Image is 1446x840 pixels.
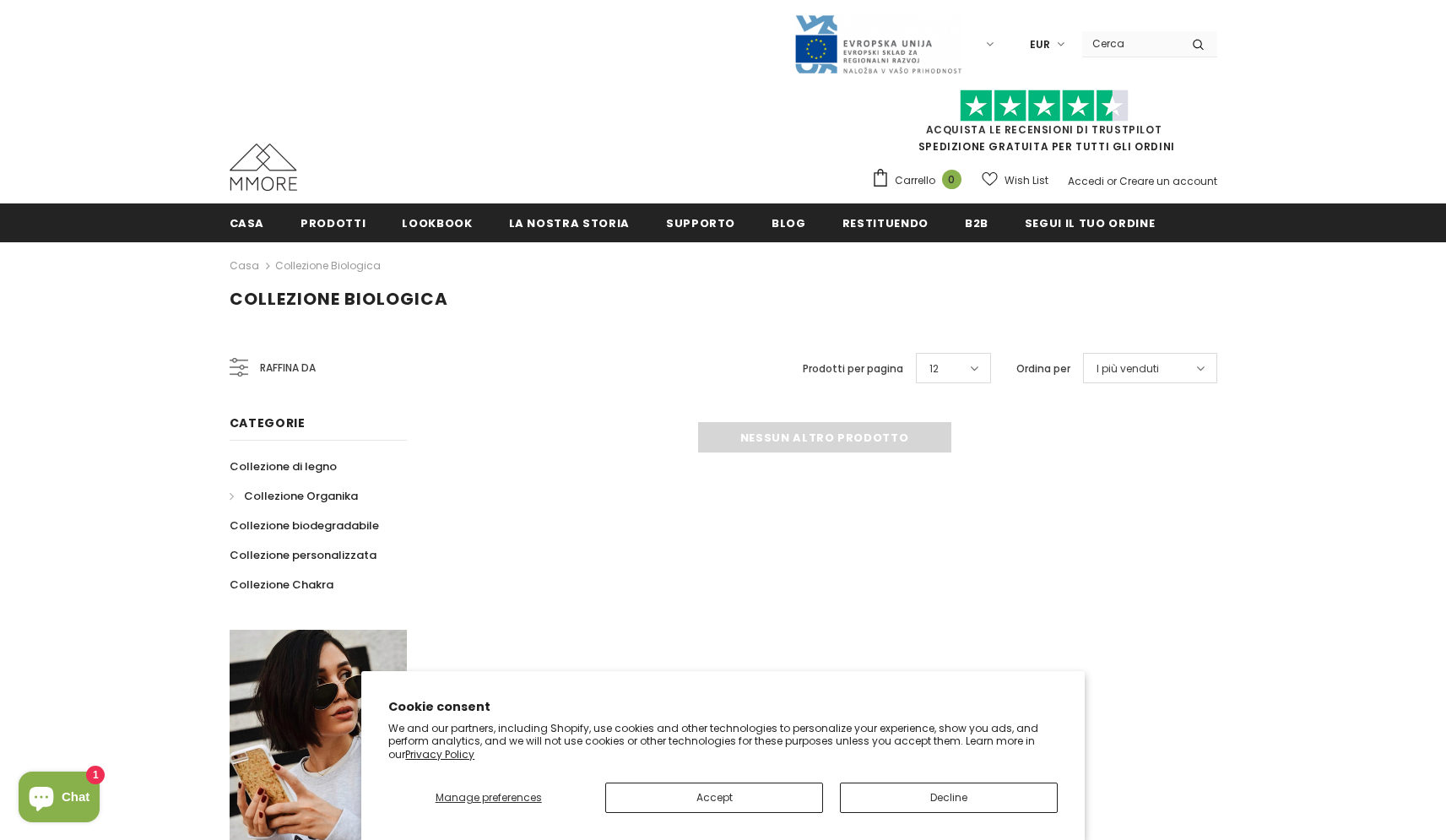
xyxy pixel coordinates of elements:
[14,772,105,826] inbox-online-store-chat: Shopify online store chat
[871,168,970,193] a: Carrello 0
[772,215,806,231] span: Blog
[1097,360,1159,377] span: I più venduti
[793,36,962,51] a: Javni Razpis
[840,783,1058,813] button: Decline
[666,203,735,241] a: supporto
[965,203,988,241] a: B2B
[405,747,474,761] a: Privacy Policy
[942,170,961,189] span: 0
[926,122,1162,137] a: Acquista le recensioni di TrustPilot
[436,790,542,805] span: Manage preferences
[388,783,588,813] button: Manage preferences
[230,511,379,540] a: Collezione biodegradabile
[230,287,448,311] span: Collezione biologica
[1016,360,1070,377] label: Ordina per
[230,415,306,431] span: Categorie
[871,97,1217,154] span: SPEDIZIONE GRATUITA PER TUTTI GLI ORDINI
[230,481,358,511] a: Collezione Organika
[1025,203,1155,241] a: Segui il tuo ordine
[605,783,823,813] button: Accept
[230,577,333,593] span: Collezione Chakra
[1025,215,1155,231] span: Segui il tuo ordine
[244,488,358,504] span: Collezione Organika
[275,258,381,273] a: Collezione biologica
[1119,174,1217,188] a: Creare un account
[230,458,337,474] span: Collezione di legno
[982,165,1048,195] a: Wish List
[1005,172,1048,189] span: Wish List
[230,518,379,534] span: Collezione biodegradabile
[402,215,472,231] span: Lookbook
[929,360,939,377] span: 12
[388,698,1058,716] h2: Cookie consent
[842,215,929,231] span: Restituendo
[509,215,630,231] span: La nostra storia
[230,215,265,231] span: Casa
[260,359,316,377] span: Raffina da
[230,452,337,481] a: Collezione di legno
[230,570,333,599] a: Collezione Chakra
[772,203,806,241] a: Blog
[230,547,376,563] span: Collezione personalizzata
[793,14,962,75] img: Javni Razpis
[301,203,366,241] a: Prodotti
[230,203,265,241] a: Casa
[509,203,630,241] a: La nostra storia
[1068,174,1104,188] a: Accedi
[402,203,472,241] a: Lookbook
[1030,36,1050,53] span: EUR
[388,722,1058,761] p: We and our partners, including Shopify, use cookies and other technologies to personalize your ex...
[1082,31,1179,56] input: Search Site
[230,540,376,570] a: Collezione personalizzata
[230,144,297,191] img: Casi MMORE
[1107,174,1117,188] span: or
[230,256,259,276] a: Casa
[960,89,1129,122] img: Fidati di Pilot Stars
[895,172,935,189] span: Carrello
[803,360,903,377] label: Prodotti per pagina
[842,203,929,241] a: Restituendo
[965,215,988,231] span: B2B
[301,215,366,231] span: Prodotti
[666,215,735,231] span: supporto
